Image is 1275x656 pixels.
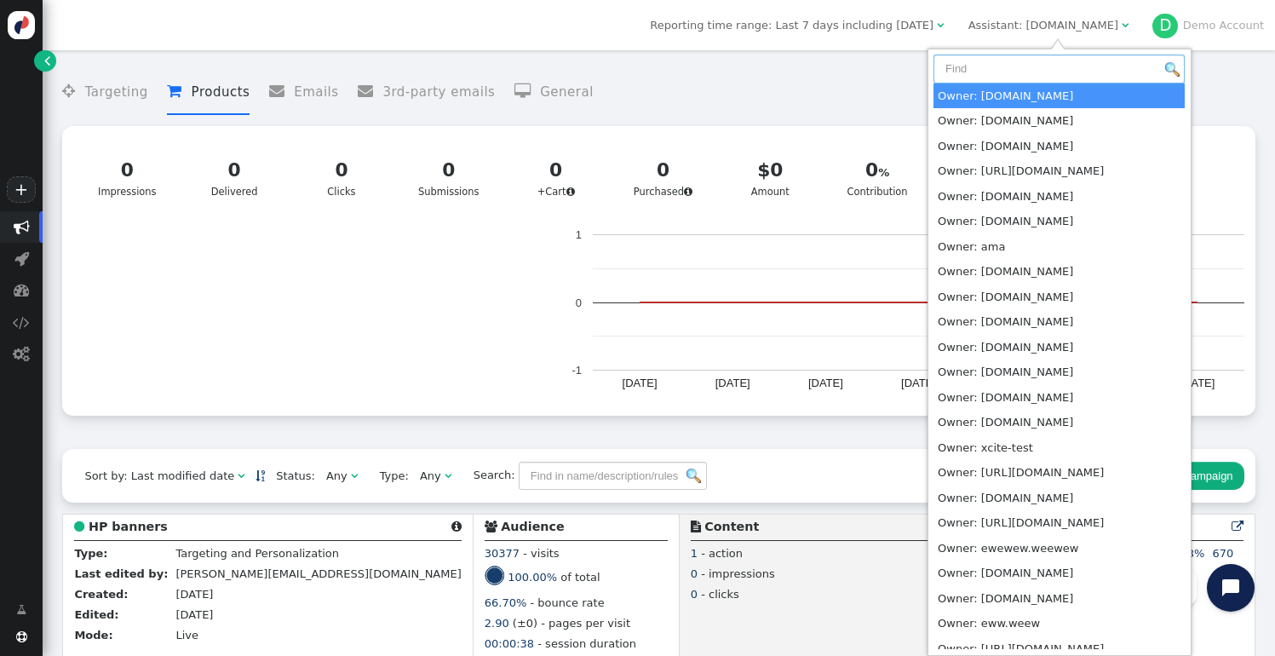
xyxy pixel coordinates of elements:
span:  [937,20,944,31]
span: 0 [691,567,698,580]
svg: A chart. [73,230,542,400]
text: [DATE] [715,377,750,389]
a: 0Clicks [293,147,390,210]
div: Contribution [838,157,916,199]
td: Owner: ewewew.weewew [933,536,1185,561]
span:  [269,83,294,99]
text: [DATE] [901,377,936,389]
span: 0 [691,588,698,601]
div: Assistant: [DOMAIN_NAME] [968,17,1118,34]
li: Targeting [62,70,147,115]
span:  [566,187,575,197]
div: D [1152,14,1178,39]
span: - clicks [701,588,739,601]
span: Targeting and Personalization [175,547,339,560]
a: + [7,176,36,203]
td: Owner: [DOMAIN_NAME] [933,134,1185,159]
td: Owner: [URL][DOMAIN_NAME] [933,158,1185,184]
span: - visits [523,547,559,560]
div: Delivered [195,157,273,199]
text: [DATE] [1180,377,1215,389]
button: Campaign [1152,462,1244,491]
span:  [691,521,701,532]
div: Purchased [624,157,703,199]
div: 0 [302,157,381,185]
span:  [485,521,497,532]
div: 0 [838,157,916,185]
span: - action [701,547,743,560]
b: Last edited by: [74,567,168,580]
a: 0Purchased [614,147,711,210]
td: Owner: [DOMAIN_NAME] [933,184,1185,210]
div: Amount [732,157,810,199]
span: Status: [265,468,315,485]
a: $0Amount [721,147,818,210]
span: 1 [691,547,698,560]
td: Owner: [DOMAIN_NAME] [933,285,1185,310]
span:  [16,631,27,642]
td: Owner: [DOMAIN_NAME] [933,309,1185,335]
span:  [514,83,540,99]
span: (±0) [513,617,537,630]
span:  [13,314,30,331]
span:  [358,83,382,99]
span: [DATE] [175,588,213,601]
span:  [14,219,30,235]
li: Products [167,70,250,115]
a: 0Delivered [186,147,283,210]
span: - session duration [537,637,636,650]
li: 3rd-party emails [358,70,495,115]
a: 0Impressions [78,147,175,210]
td: Owner: [DOMAIN_NAME] [933,209,1185,234]
span:  [13,346,30,362]
span:  [14,250,29,267]
td: Owner: [DOMAIN_NAME] [933,410,1185,435]
div: Any [326,468,347,485]
span: Sorted in descending order [256,470,265,481]
input: Find in name/description/rules [519,462,707,491]
text: 1 [576,228,582,241]
b: Edited: [74,608,118,621]
td: Owner: [DOMAIN_NAME] [933,385,1185,411]
li: Emails [269,70,339,115]
td: Owner: [URL][DOMAIN_NAME] [933,510,1185,536]
span: of total [560,571,600,584]
td: Owner: [DOMAIN_NAME] [933,360,1185,385]
td: Owner: [DOMAIN_NAME] [933,259,1185,285]
b: Created: [74,588,128,601]
span:  [1122,20,1129,31]
span:  [44,52,50,69]
div: Impressions [89,157,167,199]
img: logo-icon.svg [8,11,36,39]
td: Owner: eww.weew [933,611,1185,636]
span:  [684,187,692,197]
span: 30377 [485,547,520,560]
span:  [451,521,462,532]
b: Mode: [74,629,112,642]
span: 2.90 [485,617,509,630]
td: Owner: [DOMAIN_NAME] [933,335,1185,360]
div: Any [420,468,441,485]
span: - bounce rate [530,596,604,609]
span: [DATE] [175,608,213,621]
div: 0 [195,157,273,185]
span: 00:00:38 [485,637,534,650]
span: - impressions [701,567,775,580]
svg: A chart. [542,230,1244,400]
span: 66.70% [485,596,527,609]
a: DDemo Account [1152,19,1264,32]
div: $0 [732,157,810,185]
img: icon_search.png [686,469,701,483]
text: [DATE] [808,377,843,389]
div: 0 [517,157,595,185]
span:  [167,83,191,99]
li: General [514,70,594,115]
div: 0 [410,157,488,185]
text: -1 [572,364,583,377]
span: 670 [1212,547,1233,560]
span: Search: [462,469,515,481]
div: +Cart [517,157,595,199]
td: Owner: [DOMAIN_NAME] [933,586,1185,612]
